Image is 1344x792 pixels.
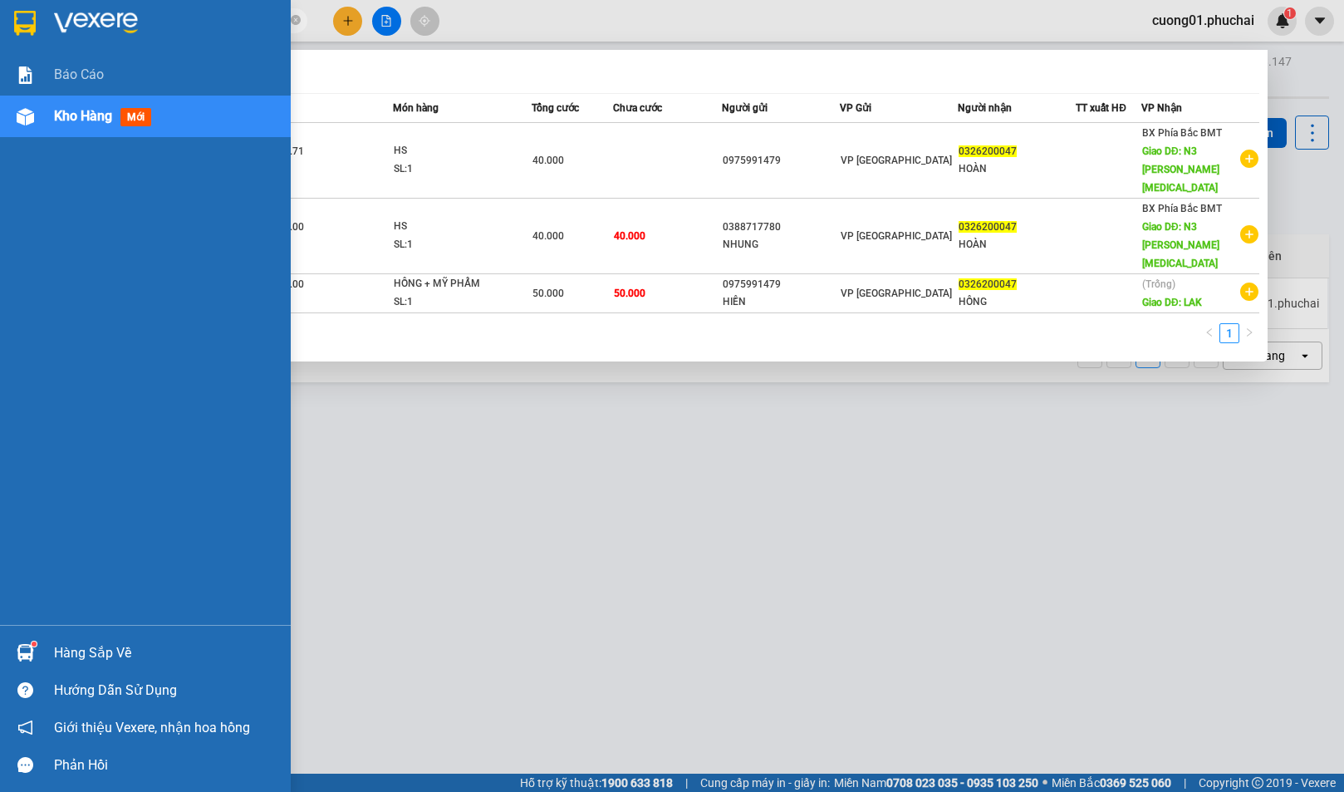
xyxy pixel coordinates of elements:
div: Hàng sắp về [54,641,278,666]
button: right [1239,323,1259,343]
span: Giao DĐ: N3 [PERSON_NAME][MEDICAL_DATA] [1142,221,1219,269]
span: Báo cáo [54,64,104,85]
span: Người nhận [958,102,1012,114]
span: plus-circle [1240,283,1258,301]
span: 50.000 [532,288,564,299]
span: VP Nhận [1141,102,1182,114]
span: left [1204,327,1214,337]
span: notification [17,720,33,735]
img: logo-vxr [14,11,36,36]
span: Kho hàng [54,108,112,124]
a: 1 [1220,324,1239,342]
div: Hướng dẫn sử dụng [54,678,278,703]
div: HOÀN [959,236,1075,253]
span: mới [120,108,151,126]
img: solution-icon [17,66,34,84]
span: 0326200047 [959,221,1017,233]
div: 0975991479 [723,276,839,293]
span: Giao DĐ: LAK [1142,297,1202,308]
span: right [1244,327,1254,337]
li: Next Page [1239,323,1259,343]
img: warehouse-icon [17,108,34,125]
div: HS [394,218,518,236]
div: HỒNG [959,293,1075,311]
span: close-circle [291,13,301,29]
span: Món hàng [393,102,439,114]
span: 50.000 [614,288,645,299]
span: 40.000 [614,230,645,242]
span: message [17,757,33,773]
span: (Trống) [1142,278,1175,290]
span: Chưa cước [613,102,662,114]
span: plus-circle [1240,150,1258,168]
span: VP [GEOGRAPHIC_DATA] [841,155,952,166]
span: plus-circle [1240,225,1258,244]
span: Tổng cước [532,102,579,114]
span: Người gửi [722,102,768,114]
div: NHUNG [723,236,839,253]
div: HIỀN [723,293,839,311]
li: Previous Page [1199,323,1219,343]
span: 40.000 [532,155,564,166]
span: Giao DĐ: N3 [PERSON_NAME][MEDICAL_DATA] [1142,145,1219,194]
div: SL: 1 [394,293,518,312]
div: Phản hồi [54,753,278,778]
span: VP [GEOGRAPHIC_DATA] [841,230,952,242]
div: 0388717780 [723,219,839,236]
span: 40.000 [532,230,564,242]
span: 0326200047 [959,278,1017,290]
div: SL: 1 [394,236,518,254]
span: Giới thiệu Vexere, nhận hoa hồng [54,717,250,738]
div: HS [394,142,518,160]
span: BX Phía Bắc BMT [1142,203,1222,214]
div: HOÀN [959,160,1075,178]
span: TT xuất HĐ [1076,102,1126,114]
sup: 1 [32,642,37,647]
button: left [1199,323,1219,343]
div: SL: 1 [394,160,518,179]
li: 1 [1219,323,1239,343]
span: BX Phía Bắc BMT [1142,127,1222,139]
div: HỒNG + MỸ PHẨM [394,275,518,293]
span: VP Gửi [840,102,871,114]
span: question-circle [17,682,33,698]
span: 0326200047 [959,145,1017,157]
span: VP [GEOGRAPHIC_DATA] [841,288,952,299]
span: close-circle [291,15,301,25]
img: warehouse-icon [17,644,34,662]
div: 0975991479 [723,152,839,170]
